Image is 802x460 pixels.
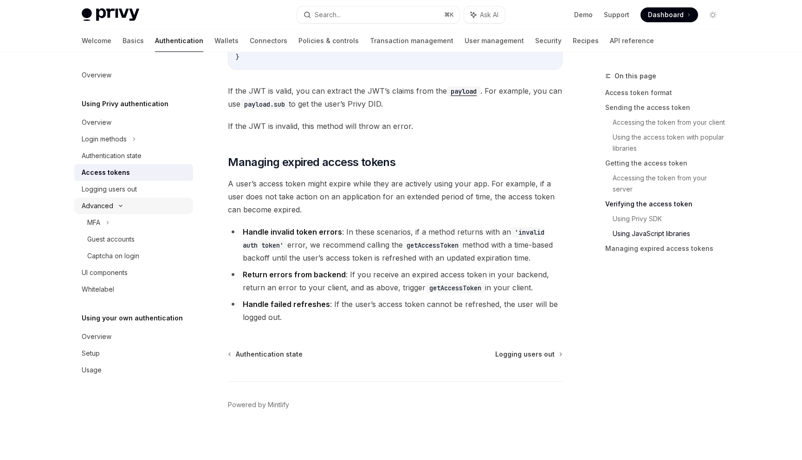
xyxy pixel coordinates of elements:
[74,231,193,248] a: Guest accounts
[82,184,137,195] div: Logging users out
[82,331,111,342] div: Overview
[705,7,720,22] button: Toggle dark mode
[82,150,142,161] div: Authentication state
[613,130,728,156] a: Using the access token with popular libraries
[648,10,684,19] span: Dashboard
[370,30,453,52] a: Transaction management
[610,30,654,52] a: API reference
[236,53,239,61] span: }
[82,313,183,324] h5: Using your own authentication
[228,225,563,264] li: : In these scenarios, if a method returns with an error, we recommend calling the method with a t...
[495,350,555,359] span: Logging users out
[214,30,239,52] a: Wallets
[74,264,193,281] a: UI components
[82,167,130,178] div: Access tokens
[74,345,193,362] a: Setup
[82,200,113,211] div: Advanced
[74,67,193,83] a: Overview
[82,30,111,52] a: Welcome
[82,134,127,145] div: Login methods
[403,240,462,250] code: getAccessToken
[74,362,193,378] a: Usage
[240,99,289,109] code: payload.sub
[605,85,728,100] a: Access token format
[614,70,656,82] span: On this page
[74,181,193,198] a: Logging users out
[74,114,193,131] a: Overview
[243,227,342,236] strong: Handle invalid token errors
[250,30,287,52] a: Connectors
[480,10,498,19] span: Ask AI
[426,283,485,293] code: getAccessToken
[297,6,459,23] button: Search...⌘K
[82,8,139,21] img: light logo
[465,30,524,52] a: User management
[464,6,505,23] button: Ask AI
[236,350,303,359] span: Authentication state
[87,250,139,262] div: Captcha on login
[82,348,100,359] div: Setup
[123,30,144,52] a: Basics
[605,156,728,171] a: Getting the access token
[155,30,203,52] a: Authentication
[243,270,346,279] strong: Return errors from backend
[87,217,100,228] div: MFA
[228,268,563,294] li: : If you receive an expired access token in your backend, return an error to your client, and as ...
[605,241,728,256] a: Managing expired access tokens
[228,177,563,216] span: A user’s access token might expire while they are actively using your app. For example, if a user...
[228,298,563,324] li: : If the user’s access token cannot be refreshed, the user will be logged out.
[228,155,395,170] span: Managing expired access tokens
[298,30,359,52] a: Policies & controls
[574,10,593,19] a: Demo
[74,281,193,298] a: Whitelabel
[604,10,629,19] a: Support
[74,248,193,264] a: Captcha on login
[82,284,114,295] div: Whitelabel
[444,11,454,19] span: ⌘ K
[228,400,289,409] a: Powered by Mintlify
[228,84,563,110] span: If the JWT is valid, you can extract the JWT’s claims from the . For example, you can use to get ...
[74,164,193,181] a: Access tokens
[74,147,193,164] a: Authentication state
[82,267,128,278] div: UI components
[613,226,728,241] a: Using JavaScript libraries
[613,171,728,197] a: Accessing the token from your server
[605,100,728,115] a: Sending the access token
[74,328,193,345] a: Overview
[82,70,111,81] div: Overview
[82,98,168,109] h5: Using Privy authentication
[228,120,563,133] span: If the JWT is invalid, this method will throw an error.
[495,350,562,359] a: Logging users out
[229,350,303,359] a: Authentication state
[447,86,480,96] code: payload
[640,7,698,22] a: Dashboard
[447,86,480,96] a: payload
[535,30,562,52] a: Security
[243,227,544,250] code: 'invalid auth token'
[573,30,599,52] a: Recipes
[243,300,330,309] strong: Handle failed refreshes
[82,117,111,128] div: Overview
[315,9,341,20] div: Search...
[613,115,728,130] a: Accessing the token from your client
[605,197,728,211] a: Verifying the access token
[82,364,102,376] div: Usage
[613,211,728,226] a: Using Privy SDK
[87,234,135,245] div: Guest accounts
